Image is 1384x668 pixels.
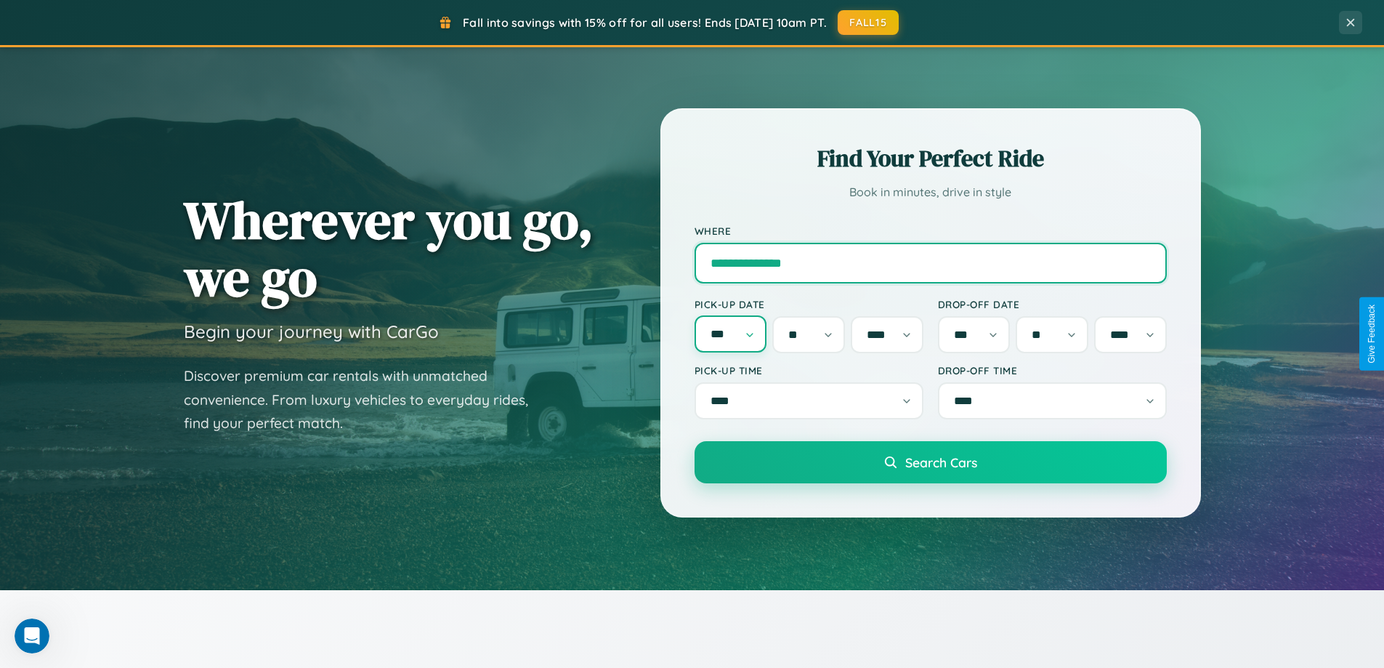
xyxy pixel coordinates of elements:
[695,298,923,310] label: Pick-up Date
[1367,305,1377,363] div: Give Feedback
[15,619,49,653] iframe: Intercom live chat
[695,441,1167,483] button: Search Cars
[695,225,1167,237] label: Where
[905,454,977,470] span: Search Cars
[184,191,594,306] h1: Wherever you go, we go
[463,15,827,30] span: Fall into savings with 15% off for all users! Ends [DATE] 10am PT.
[838,10,899,35] button: FALL15
[184,321,439,342] h3: Begin your journey with CarGo
[938,298,1167,310] label: Drop-off Date
[938,364,1167,377] label: Drop-off Time
[184,364,547,435] p: Discover premium car rentals with unmatched convenience. From luxury vehicles to everyday rides, ...
[695,142,1167,174] h2: Find Your Perfect Ride
[695,364,923,377] label: Pick-up Time
[695,182,1167,203] p: Book in minutes, drive in style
